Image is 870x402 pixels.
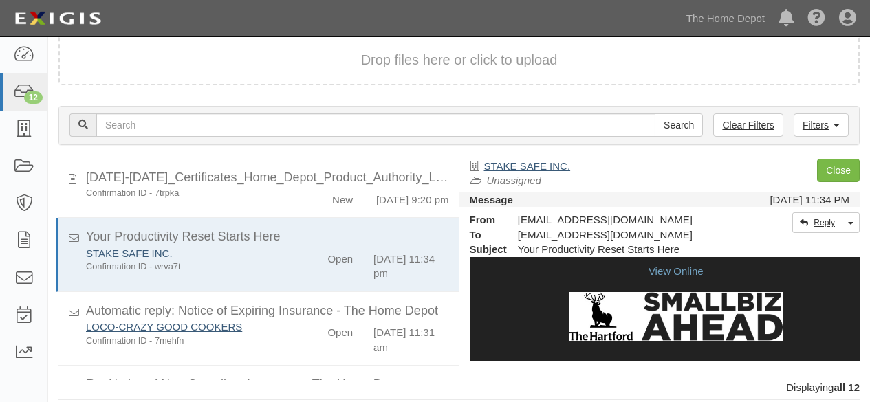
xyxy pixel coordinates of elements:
[48,380,870,394] div: Displaying
[86,247,173,259] a: STAKE SAFE INC.
[86,228,449,246] div: Your Productivity Reset Starts Here
[713,113,783,137] a: Clear Filters
[649,265,704,277] a: View Online
[86,335,289,347] div: Confirmation ID - 7mehfn
[470,194,513,205] strong: Message
[373,246,448,281] div: [DATE] 11:34 pm
[484,160,571,172] a: STAKE SAFE INC.
[96,113,655,137] input: Search
[459,212,508,227] strong: From
[487,175,541,186] a: Unassigned
[792,212,842,233] a: Reply
[655,113,703,137] input: Search
[817,159,860,182] a: Close
[508,212,750,227] div: [EMAIL_ADDRESS][DOMAIN_NAME]
[86,169,449,187] div: 2025-2026_Certificates_Home_Depot_Product_Authority_LLC-ValuProducts.pdf
[770,192,849,207] div: [DATE] 11:34 PM
[86,321,242,333] a: LOCO-CRAZY GOOD COOKERS
[86,260,289,273] div: Confirmation ID - wrva7t
[834,381,860,393] b: all 12
[508,242,750,256] div: Your Productivity Reset Starts Here
[794,113,849,137] a: Filters
[24,91,43,104] div: 12
[376,187,449,207] div: [DATE] 9:20 pm
[569,292,783,341] img: Small Biz Ahead Logo
[332,187,353,207] div: New
[10,6,105,31] img: logo-5460c22ac91f19d4615b14bd174203de0afe785f0fc80cf4dbbc73dc1793850b.png
[459,227,508,242] strong: To
[373,320,448,355] div: [DATE] 11:31 am
[361,50,558,70] button: Drop files here or click to upload
[86,376,449,394] div: Re: Notice of Non-Compliant Insurance - The Home Depot
[327,320,353,339] div: Open
[508,227,750,242] div: party-mtf4rk@sbainsurance.homedepot.com
[679,5,772,32] a: The Home Depot
[86,302,449,320] div: Automatic reply: Notice of Expiring Insurance - The Home Depot
[327,246,353,266] div: Open
[86,187,289,199] div: Confirmation ID - 7trpka
[459,242,508,256] strong: Subject
[807,10,825,27] i: Help Center - Complianz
